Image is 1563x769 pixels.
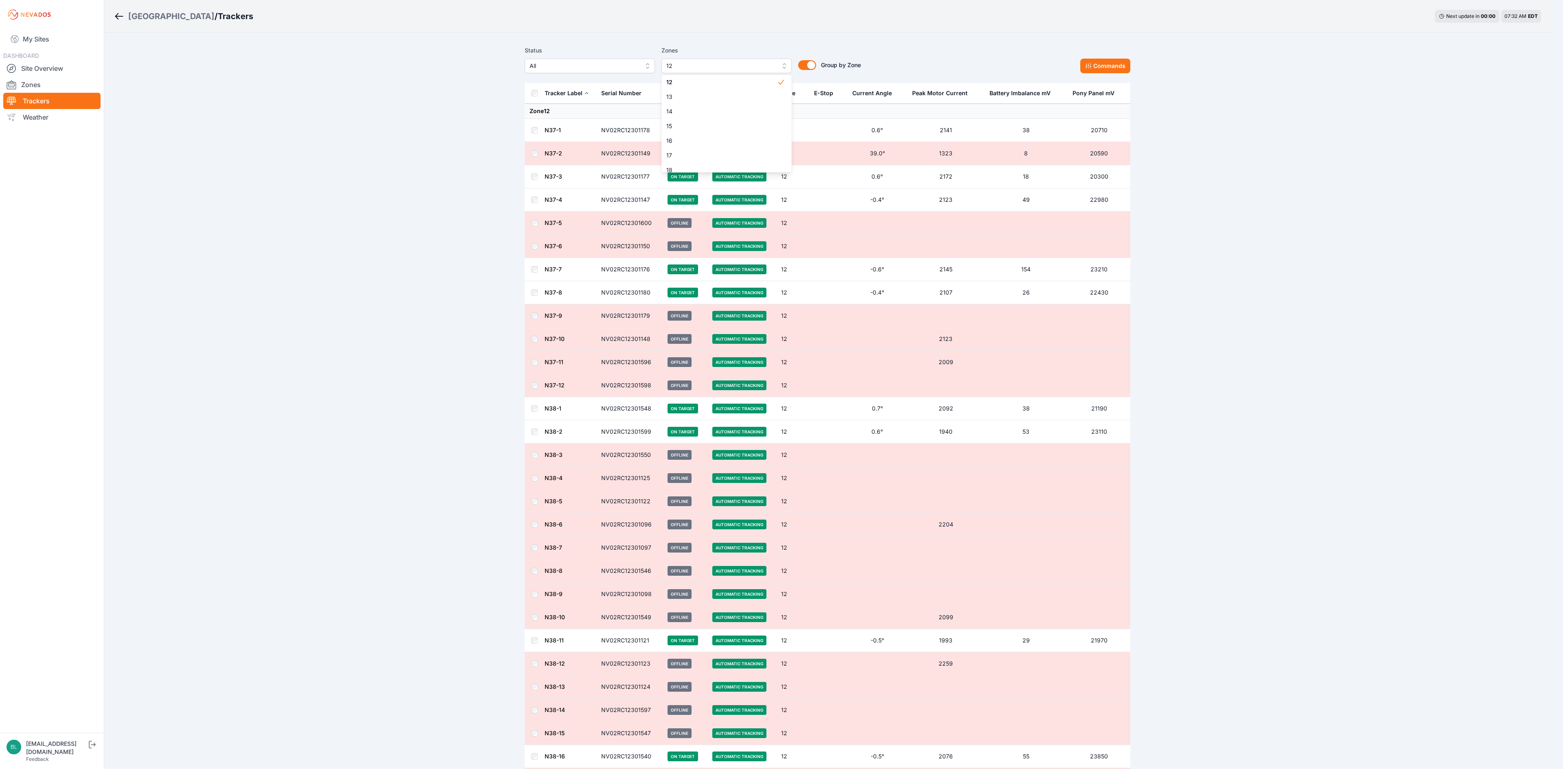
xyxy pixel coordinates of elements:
[661,59,792,73] button: 12
[666,151,777,159] span: 17
[661,75,792,173] div: 12
[666,93,777,101] span: 13
[666,166,777,174] span: 18
[666,137,777,145] span: 16
[666,122,777,130] span: 15
[666,61,775,71] span: 12
[666,78,777,86] span: 12
[666,107,777,116] span: 14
